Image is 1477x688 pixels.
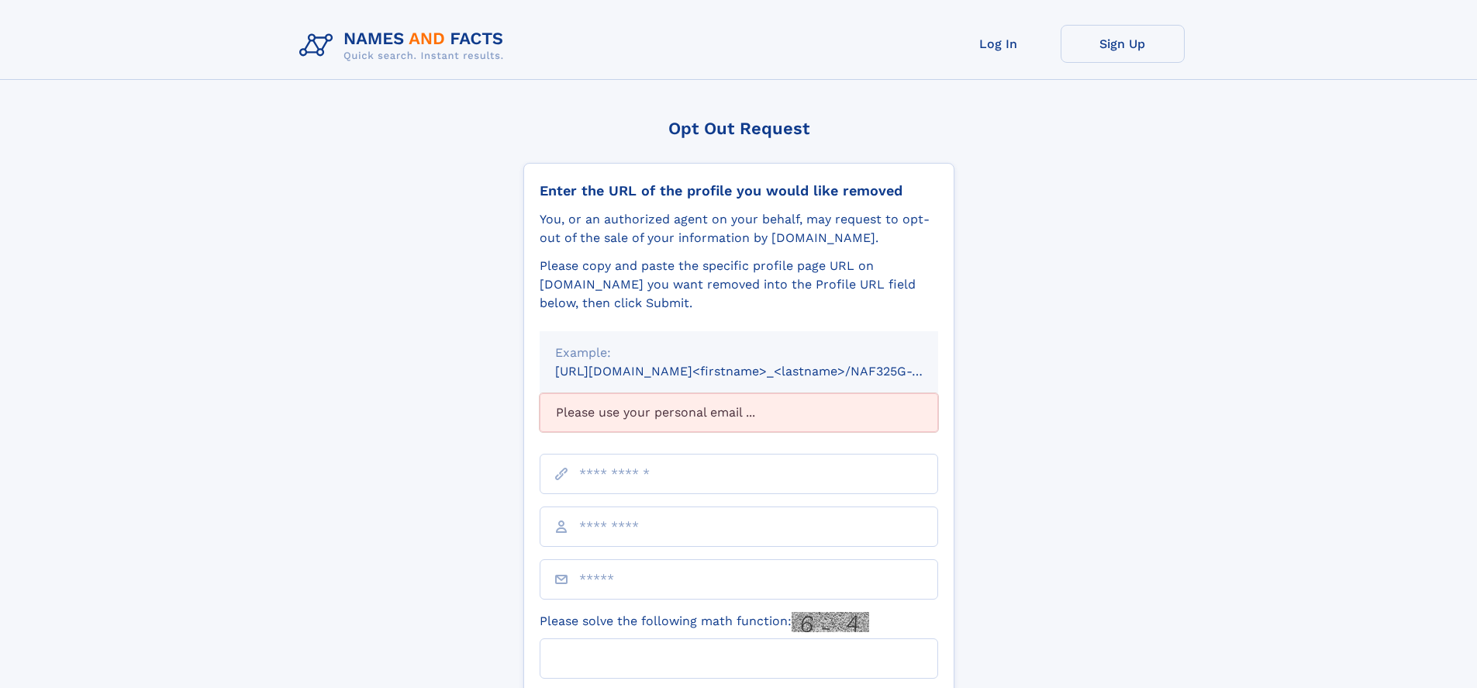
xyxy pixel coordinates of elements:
div: Example: [555,344,923,362]
div: You, or an authorized agent on your behalf, may request to opt-out of the sale of your informatio... [540,210,938,247]
label: Please solve the following math function: [540,612,869,632]
div: Opt Out Request [523,119,954,138]
img: Logo Names and Facts [293,25,516,67]
div: Please copy and paste the specific profile page URL on [DOMAIN_NAME] you want removed into the Pr... [540,257,938,313]
small: [URL][DOMAIN_NAME]<firstname>_<lastname>/NAF325G-xxxxxxxx [555,364,968,379]
a: Sign Up [1061,25,1185,63]
a: Log In [937,25,1061,63]
div: Enter the URL of the profile you would like removed [540,182,938,199]
div: Please use your personal email ... [540,393,938,432]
